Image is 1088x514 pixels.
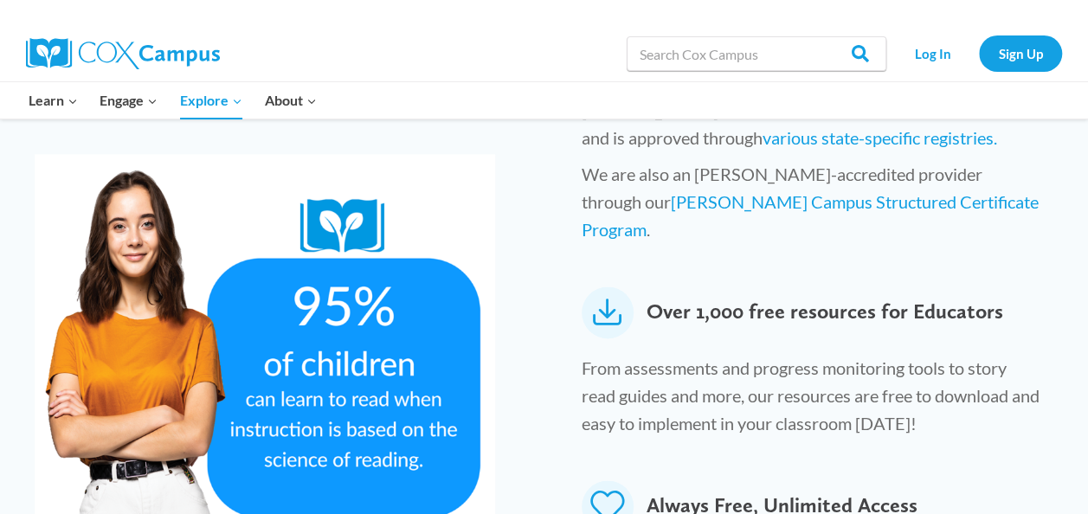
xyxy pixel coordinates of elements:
a: Log In [895,35,970,71]
p: We are also an [PERSON_NAME]-accredited provider through our . [582,160,1043,252]
button: Child menu of About [254,82,328,119]
button: Child menu of Explore [169,82,254,119]
p: From assessments and progress monitoring tools to story read guides and more, our resources are f... [582,354,1043,446]
a: [PERSON_NAME] Campus Structured Certificate Program [582,191,1039,240]
input: Search Cox Campus [627,36,886,71]
span: Over 1,000 free resources for Educators [647,286,1003,338]
nav: Primary Navigation [17,82,327,119]
button: Child menu of Learn [17,82,89,119]
a: Sign Up [979,35,1062,71]
a: various state-specific registries. [763,127,997,148]
button: Child menu of Engage [89,82,170,119]
nav: Secondary Navigation [895,35,1062,71]
p: [PERSON_NAME] Campus is an IACET-accredited provider and is approved through [582,96,1043,160]
img: Cox Campus [26,38,220,69]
